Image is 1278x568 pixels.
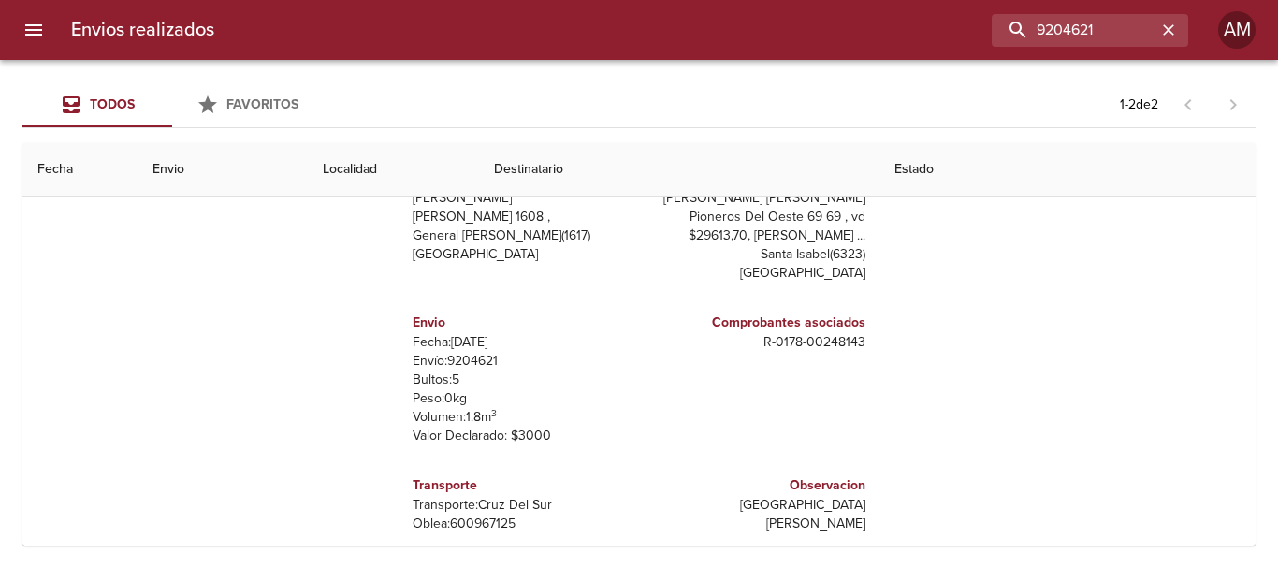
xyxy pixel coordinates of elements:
[1120,95,1158,114] p: 1 - 2 de 2
[413,515,632,533] p: Oblea: 600967125
[22,143,138,197] th: Fecha
[879,143,1256,197] th: Estado
[413,389,632,408] p: Peso: 0 kg
[491,407,497,419] sup: 3
[413,226,632,245] p: General [PERSON_NAME] ( 1617 )
[308,143,479,197] th: Localidad
[413,189,632,208] p: [PERSON_NAME]
[646,245,865,264] p: Santa Isabel ( 6323 )
[646,313,865,333] h6: Comprobantes asociados
[413,427,632,445] p: Valor Declarado: $ 3000
[11,7,56,52] button: menu
[413,352,632,371] p: Envío: 9204621
[413,475,632,496] h6: Transporte
[992,14,1156,47] input: buscar
[1218,11,1256,49] div: AM
[226,96,298,112] span: Favoritos
[413,408,632,427] p: Volumen: 1.8 m
[413,496,632,515] p: Transporte: Cruz Del Sur
[646,496,865,533] p: [GEOGRAPHIC_DATA][PERSON_NAME]
[22,82,322,127] div: Tabs Envios
[413,313,632,333] h6: Envio
[646,208,865,245] p: Pioneros Del Oeste 69 69 , vd $29613,70, [PERSON_NAME] ...
[646,189,865,208] p: [PERSON_NAME] [PERSON_NAME]
[479,143,879,197] th: Destinatario
[1218,11,1256,49] div: Abrir información de usuario
[71,15,214,45] h6: Envios realizados
[90,96,135,112] span: Todos
[646,333,865,352] p: R - 0178 - 00248143
[413,245,632,264] p: [GEOGRAPHIC_DATA]
[413,333,632,352] p: Fecha: [DATE]
[1211,82,1256,127] span: Pagina siguiente
[413,371,632,389] p: Bultos: 5
[413,208,632,226] p: [PERSON_NAME] 1608 ,
[1166,95,1211,113] span: Pagina anterior
[646,264,865,283] p: [GEOGRAPHIC_DATA]
[646,475,865,496] h6: Observacion
[138,143,308,197] th: Envio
